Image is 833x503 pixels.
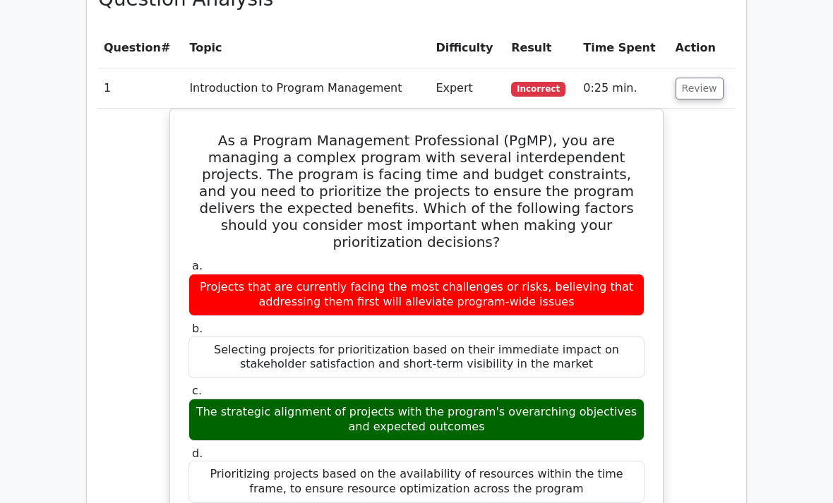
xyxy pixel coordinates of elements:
[192,259,203,272] span: a.
[505,28,577,68] th: Result
[188,274,645,316] div: Projects that are currently facing the most challenges or risks, believing that addressing them f...
[192,447,203,460] span: d.
[104,41,161,54] span: Question
[188,337,645,379] div: Selecting projects for prioritization based on their immediate impact on stakeholder satisfaction...
[184,28,430,68] th: Topic
[184,68,430,109] td: Introduction to Program Management
[511,82,565,96] span: Incorrect
[98,68,184,109] td: 1
[577,68,669,109] td: 0:25 min.
[188,461,645,503] div: Prioritizing projects based on the availability of resources within the time frame, to ensure res...
[430,28,505,68] th: Difficulty
[192,322,203,335] span: b.
[577,28,669,68] th: Time Spent
[670,28,735,68] th: Action
[192,384,202,397] span: c.
[187,132,646,250] h5: As a Program Management Professional (PgMP), you are managing a complex program with several inte...
[188,399,645,441] div: The strategic alignment of projects with the program's overarching objectives and expected outcomes
[676,78,724,99] button: Review
[98,28,184,68] th: #
[430,68,505,109] td: Expert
